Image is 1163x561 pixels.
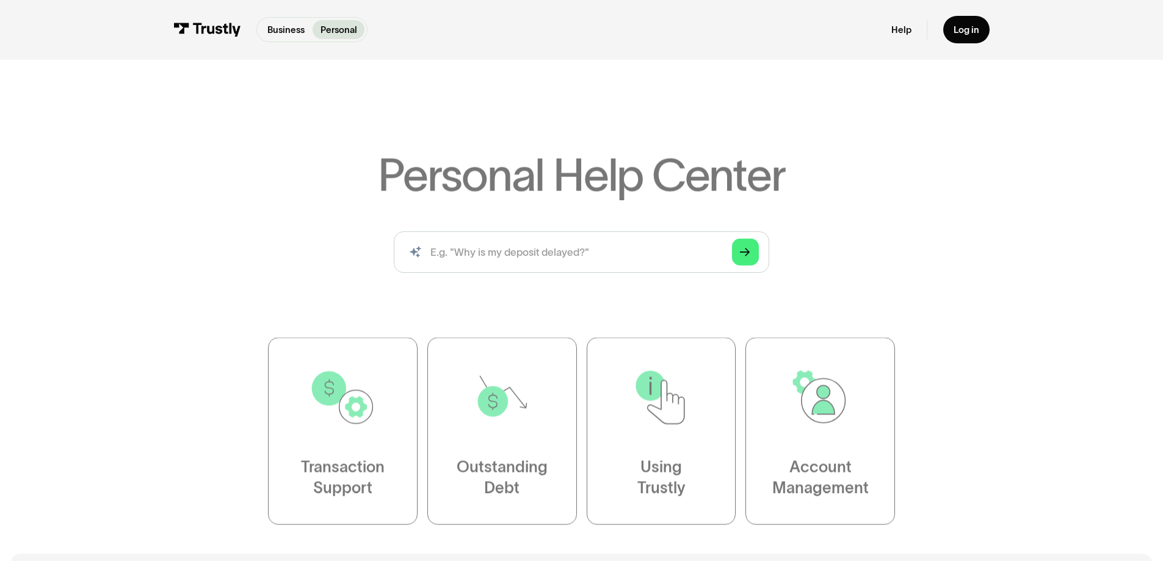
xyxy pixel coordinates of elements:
[891,24,911,35] a: Help
[313,20,364,39] a: Personal
[378,153,784,198] h1: Personal Help Center
[457,457,548,499] div: Outstanding Debt
[394,231,769,273] input: search
[954,24,979,35] div: Log in
[173,23,241,37] img: Trustly Logo
[394,231,769,273] form: Search
[427,338,577,525] a: OutstandingDebt
[943,16,990,43] a: Log in
[772,457,869,499] div: Account Management
[267,23,305,37] p: Business
[301,457,385,499] div: Transaction Support
[259,20,312,39] a: Business
[321,23,357,37] p: Personal
[587,338,736,525] a: UsingTrustly
[745,338,895,525] a: AccountManagement
[637,457,685,499] div: Using Trustly
[268,338,418,525] a: TransactionSupport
